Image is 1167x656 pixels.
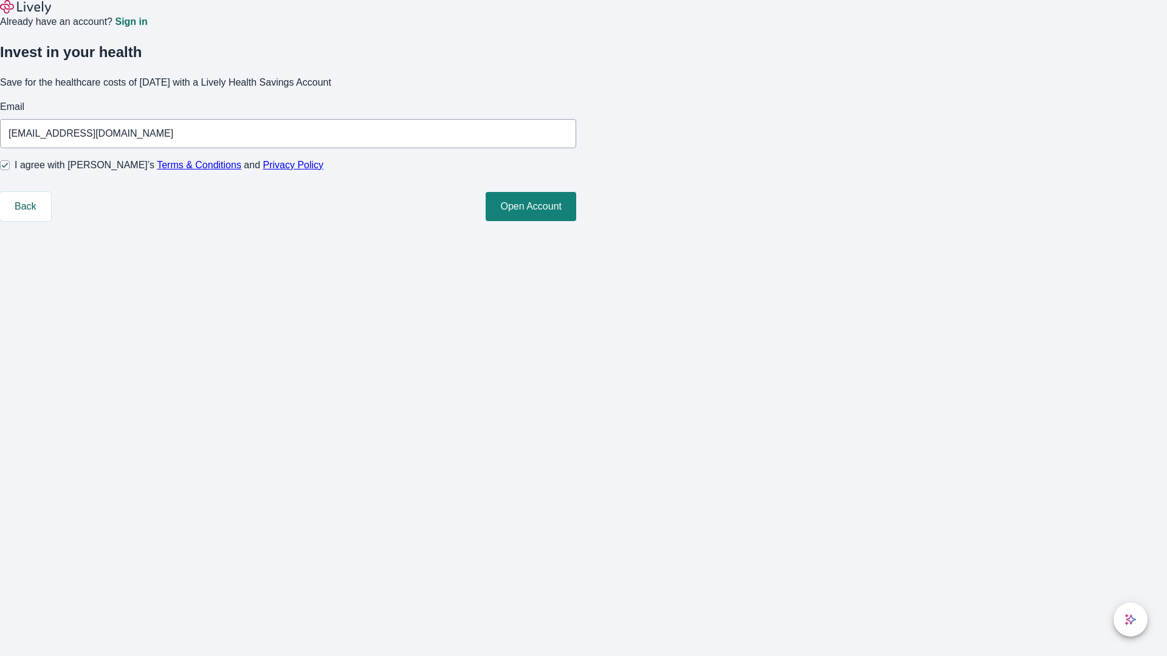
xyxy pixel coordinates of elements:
a: Sign in [115,17,147,27]
a: Privacy Policy [263,160,324,170]
a: Terms & Conditions [157,160,241,170]
button: Open Account [486,192,576,221]
svg: Lively AI Assistant [1124,613,1137,626]
button: chat [1114,603,1148,637]
span: I agree with [PERSON_NAME]’s and [15,158,323,173]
